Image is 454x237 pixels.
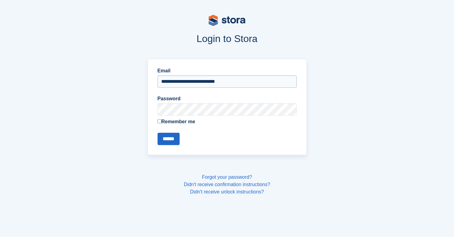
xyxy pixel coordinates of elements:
input: Remember me [158,119,162,123]
img: stora-logo-53a41332b3708ae10de48c4981b4e9114cc0af31d8433b30ea865607fb682f29.svg [209,15,245,26]
a: Didn't receive unlock instructions? [190,189,264,194]
h1: Login to Stora [31,33,423,44]
label: Remember me [158,118,297,125]
a: Didn't receive confirmation instructions? [184,182,270,187]
a: Forgot your password? [202,174,252,180]
label: Password [158,95,297,102]
label: Email [158,67,297,75]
